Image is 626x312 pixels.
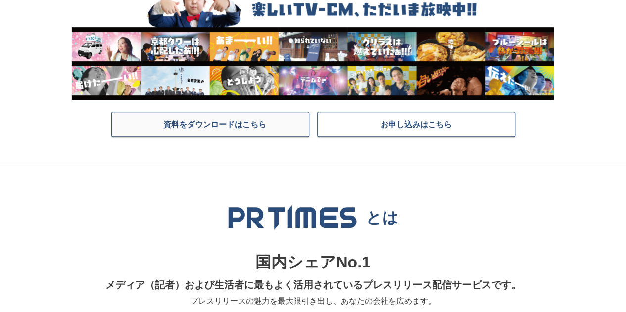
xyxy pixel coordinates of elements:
p: プレスリリースの魅力を最大限引き出し、あなたの会社を広めます。 [77,295,550,308]
span: 資料をダウンロードはこちら [163,119,266,129]
a: お申し込みはこちら [317,112,515,137]
p: メディア（記者）および生活者に最もよく活用されているプレスリリース配信サービスです。 [77,275,550,295]
a: 資料をダウンロードはこちら [111,112,309,137]
img: PR TIMES [228,205,357,230]
p: 国内シェアNo.1 [77,250,550,275]
p: とは [366,208,398,227]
